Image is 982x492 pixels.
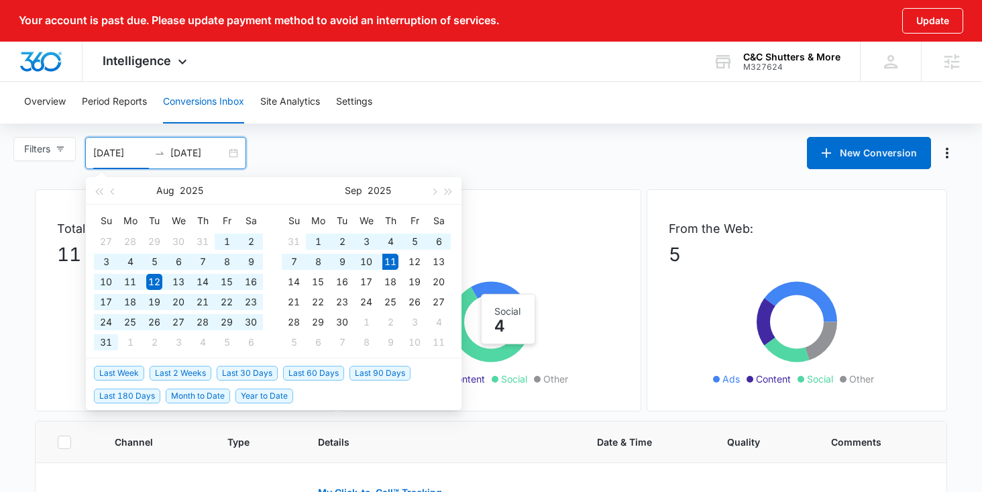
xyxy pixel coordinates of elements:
div: 3 [406,314,423,330]
td: 2025-09-25 [378,292,402,312]
th: Fr [215,210,239,232]
td: 2025-07-30 [166,232,190,252]
td: 2025-07-28 [118,232,142,252]
th: We [166,210,190,232]
input: Start date [93,146,149,160]
div: 29 [146,234,162,250]
span: Date & Time [597,435,676,449]
td: 2025-10-01 [354,312,378,332]
div: 29 [310,314,326,330]
td: 2025-09-02 [330,232,354,252]
div: 3 [170,334,186,350]
span: Filters [24,142,50,156]
input: End date [170,146,226,160]
td: 2025-08-21 [190,292,215,312]
td: 2025-08-29 [215,312,239,332]
div: 22 [219,294,235,310]
button: Manage Numbers [936,142,958,164]
td: 2025-09-21 [282,292,306,312]
td: 2025-08-27 [166,312,190,332]
div: 6 [431,234,447,250]
th: Th [378,210,402,232]
span: Last 30 Days [217,366,278,381]
td: 2025-09-11 [378,252,402,272]
div: 20 [431,274,447,290]
th: Su [282,210,306,232]
td: 2025-09-08 [306,252,330,272]
p: From the Web: [669,219,925,238]
span: Month to Date [166,389,230,403]
div: 13 [170,274,186,290]
td: 2025-09-27 [427,292,451,312]
td: 2025-08-04 [118,252,142,272]
td: 2025-08-13 [166,272,190,292]
td: 2025-08-11 [118,272,142,292]
td: 2025-08-17 [94,292,118,312]
th: Fr [402,210,427,232]
td: 2025-09-14 [282,272,306,292]
td: 2025-09-07 [282,252,306,272]
td: 2025-09-05 [402,232,427,252]
div: 20 [170,294,186,310]
div: 24 [98,314,114,330]
div: 6 [170,254,186,270]
div: 11 [122,274,138,290]
td: 2025-08-02 [239,232,263,252]
button: 2025 [368,177,391,204]
td: 2025-07-29 [142,232,166,252]
div: 5 [219,334,235,350]
div: 9 [243,254,259,270]
td: 2025-10-08 [354,332,378,352]
button: Filters [13,137,76,161]
div: 11 [431,334,447,350]
button: Settings [336,81,372,124]
span: Last 90 Days [349,366,411,381]
td: 2025-09-05 [215,332,239,352]
td: 2025-09-02 [142,332,166,352]
div: 6 [243,334,259,350]
div: 10 [358,254,374,270]
p: 11 [57,240,313,268]
div: 5 [406,234,423,250]
span: Comments [831,435,906,449]
td: 2025-09-06 [427,232,451,252]
div: 4 [122,254,138,270]
div: 8 [358,334,374,350]
th: Tu [142,210,166,232]
span: to [154,148,165,158]
td: 2025-10-05 [282,332,306,352]
div: 18 [122,294,138,310]
td: 2025-09-16 [330,272,354,292]
div: 5 [286,334,302,350]
td: 2025-10-06 [306,332,330,352]
td: 2025-09-09 [330,252,354,272]
td: 2025-09-03 [354,232,378,252]
td: 2025-08-31 [94,332,118,352]
td: 2025-09-30 [330,312,354,332]
div: 1 [122,334,138,350]
th: Mo [118,210,142,232]
div: 16 [243,274,259,290]
td: 2025-09-10 [354,252,378,272]
div: 7 [286,254,302,270]
td: 2025-09-22 [306,292,330,312]
div: 28 [122,234,138,250]
td: 2025-08-01 [215,232,239,252]
td: 2025-08-08 [215,252,239,272]
div: 27 [431,294,447,310]
td: 2025-08-14 [190,272,215,292]
div: 27 [170,314,186,330]
td: 2025-08-22 [215,292,239,312]
th: Mo [306,210,330,232]
span: Ads [722,372,740,386]
div: 26 [406,294,423,310]
span: Last 60 Days [283,366,344,381]
div: 1 [219,234,235,250]
td: 2025-10-02 [378,312,402,332]
div: 15 [310,274,326,290]
div: 14 [195,274,211,290]
td: 2025-09-04 [378,232,402,252]
div: 31 [98,334,114,350]
button: 2025 [180,177,203,204]
td: 2025-09-29 [306,312,330,332]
